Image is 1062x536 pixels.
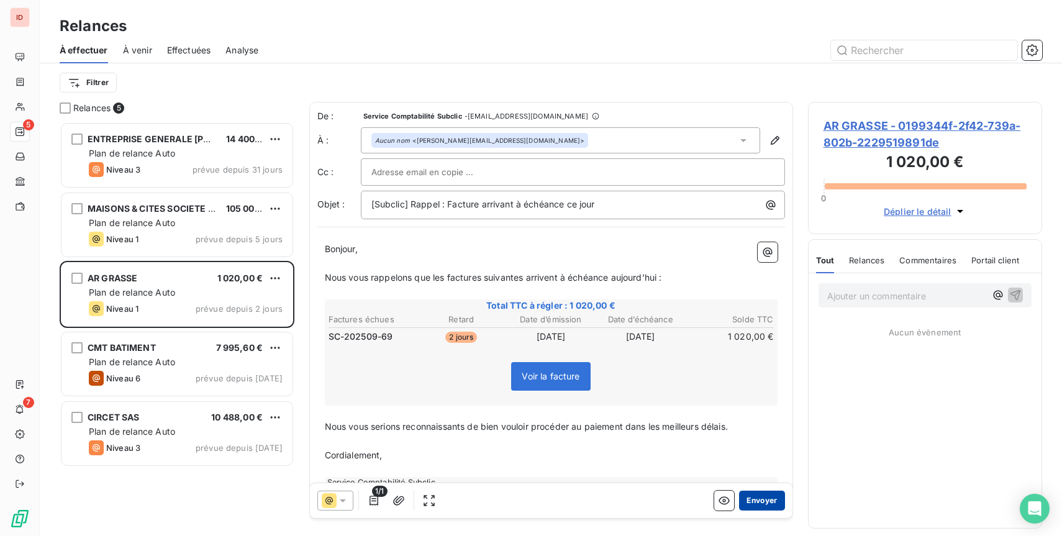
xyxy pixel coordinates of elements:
span: Nous vous serions reconnaissants de bien vouloir procéder au paiement dans les meilleurs délais. [325,421,728,432]
span: [Subclic] Rappel : Facture arrivant à échéance ce jour [371,199,595,209]
span: CIRCET SAS [88,412,140,422]
span: Relances [73,102,111,114]
input: Rechercher [831,40,1017,60]
span: À effectuer [60,44,108,57]
span: ENTREPRISE GENERALE [PERSON_NAME] [88,134,269,144]
span: Cordialement, [325,450,383,460]
span: AR GRASSE [88,273,137,283]
button: Envoyer [739,491,784,511]
img: Logo LeanPay [10,509,30,529]
span: 2 jours [445,332,477,343]
th: Factures échues [328,313,416,326]
em: Aucun nom [375,136,410,145]
span: prévue depuis 5 jours [196,234,283,244]
span: 10 488,00 € [211,412,263,422]
input: Adresse email en copie ... [371,163,505,181]
div: ID [10,7,30,27]
td: [DATE] [507,330,595,343]
button: Déplier le détail [880,204,970,219]
span: 14 400,00 € [226,134,278,144]
span: Portail client [971,255,1019,265]
span: 1/1 [372,486,387,497]
span: Niveau 6 [106,373,140,383]
th: Date d’échéance [596,313,684,326]
span: prévue depuis 31 jours [193,165,283,175]
span: prévue depuis 2 jours [196,304,283,314]
span: Bonjour, [325,243,358,254]
span: Plan de relance Auto [89,357,175,367]
span: Niveau 1 [106,234,138,244]
th: Retard [417,313,506,326]
span: prévue depuis [DATE] [196,443,283,453]
span: MAISONS & CITES SOCIETE ANONYME D'HLM [88,203,286,214]
span: Nous vous rappelons que les factures suivantes arrivent à échéance aujourd’hui : [325,272,662,283]
h3: 1 020,00 € [824,151,1027,176]
td: [DATE] [596,330,684,343]
span: À venir [123,44,152,57]
span: Aucun évènement [889,327,961,337]
span: CMT BATIMENT [88,342,156,353]
button: Filtrer [60,73,117,93]
label: Cc : [317,166,361,178]
label: À : [317,134,361,147]
th: Solde TTC [686,313,774,326]
span: - [EMAIL_ADDRESS][DOMAIN_NAME] [465,112,588,120]
span: Service Comptabilité Subclic [363,112,462,120]
span: Plan de relance Auto [89,217,175,228]
div: <[PERSON_NAME][EMAIL_ADDRESS][DOMAIN_NAME]> [375,136,585,145]
div: Open Intercom Messenger [1020,494,1050,524]
span: 0 [821,193,826,203]
span: 7 995,60 € [216,342,263,353]
span: Tout [816,255,835,265]
span: Voir la facture [522,371,579,381]
span: Déplier le détail [884,205,951,218]
th: Date d’émission [507,313,595,326]
span: Relances [849,255,884,265]
span: Niveau 1 [106,304,138,314]
span: Niveau 3 [106,165,140,175]
span: Commentaires [899,255,956,265]
span: Total TTC à régler : 1 020,00 € [327,299,776,312]
span: Plan de relance Auto [89,148,175,158]
span: Objet : [317,199,345,209]
span: Plan de relance Auto [89,287,175,298]
span: 5 [113,102,124,114]
span: SC-202509-69 [329,330,393,343]
span: AR GRASSE - 0199344f-2f42-739a-802b-2229519891de [824,117,1027,151]
h3: Relances [60,15,127,37]
span: Niveau 3 [106,443,140,453]
span: 105 000,00 € [226,203,283,214]
span: prévue depuis [DATE] [196,373,283,383]
span: Analyse [225,44,258,57]
div: grid [60,122,294,536]
span: 1 020,00 € [217,273,263,283]
span: Effectuées [167,44,211,57]
span: Plan de relance Auto [89,426,175,437]
span: De : [317,110,361,122]
span: 7 [23,397,34,408]
span: 5 [23,119,34,130]
td: 1 020,00 € [686,330,774,343]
